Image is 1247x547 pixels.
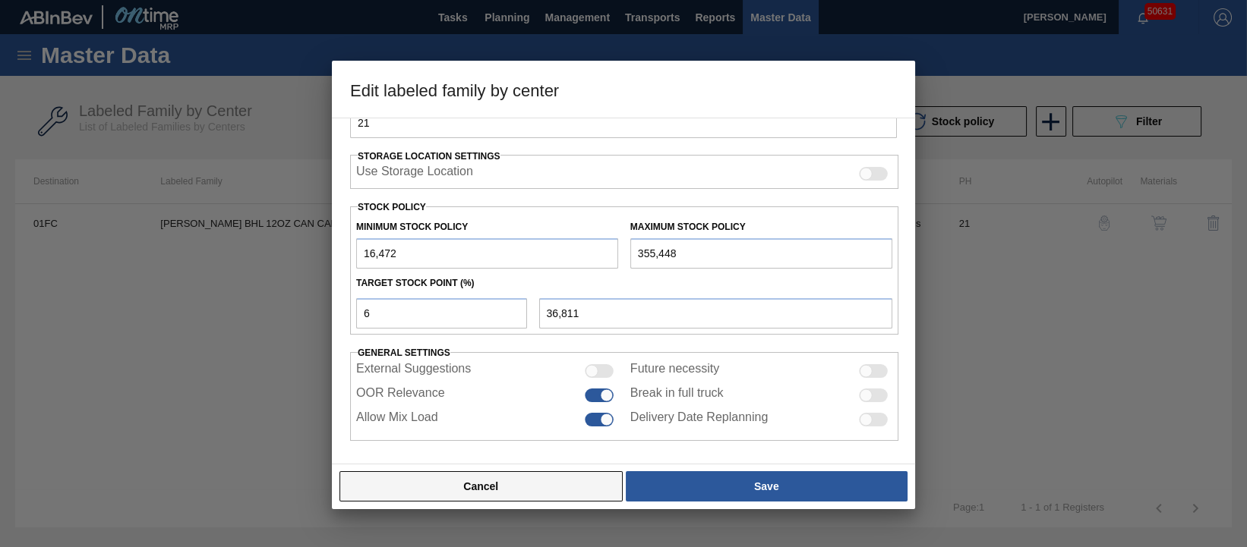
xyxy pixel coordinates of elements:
label: Allow Mix Load [356,410,438,429]
label: External Suggestions [356,362,471,380]
label: Break in full truck [630,386,724,404]
label: OOR Relevance [356,386,445,404]
span: Storage Location Settings [358,151,500,162]
h3: Edit labeled family by center [332,61,915,118]
label: Stock Policy [358,202,426,212]
label: Delivery Date Replanning [630,410,768,429]
label: Minimum Stock Policy [356,222,468,232]
span: General settings [358,347,450,358]
button: Cancel [339,471,623,501]
label: Maximum Stock Policy [630,222,746,232]
label: When enabled, the system will display stocks from different storage locations. [356,165,473,183]
label: Target Stock Point (%) [356,278,475,288]
label: Future necessity [630,362,719,380]
button: Save [626,471,908,501]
